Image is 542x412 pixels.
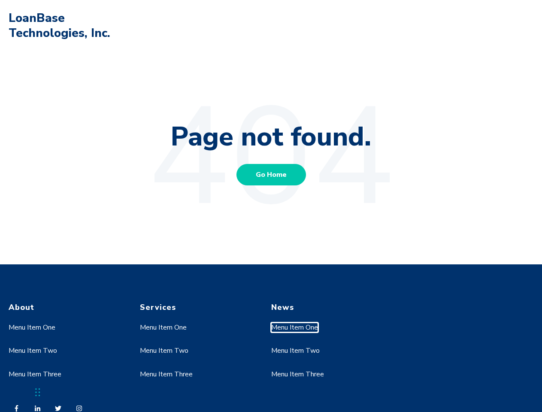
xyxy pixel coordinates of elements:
a: Menu Item One [271,323,318,332]
h4: News [271,303,387,312]
div: Navigation Menu [140,312,255,400]
a: Menu Item Three [9,370,61,379]
h1: Page not found. [9,120,533,154]
a: Menu Item Three [271,370,324,379]
div: Navigation Menu [9,312,124,400]
a: Menu Item Three [140,370,193,379]
a: Menu Item Two [271,346,320,355]
h4: Services [140,303,255,312]
h2: LoanBase Technologies, Inc. [9,11,116,41]
a: Menu Item One [9,323,55,332]
a: Menu Item One [140,323,187,332]
h4: About [9,303,124,312]
a: Menu Item Two [9,346,57,355]
div: Drag [35,379,40,405]
a: Go Home [236,164,306,185]
div: Navigation Menu [271,312,387,400]
a: Menu Item Two [140,346,188,355]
